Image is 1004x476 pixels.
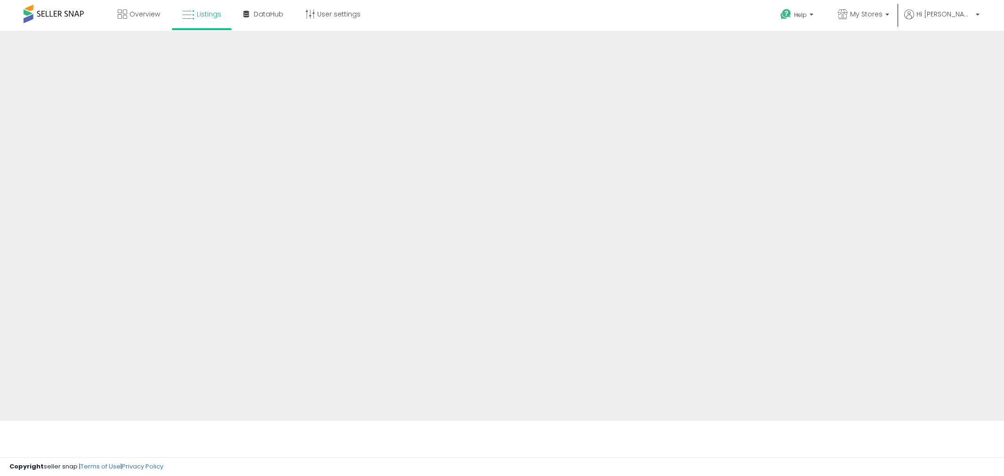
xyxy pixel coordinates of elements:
span: Hi [PERSON_NAME] [916,9,973,19]
span: Overview [129,9,160,19]
span: My Stores [850,9,883,19]
span: DataHub [254,9,283,19]
a: Help [773,1,823,31]
i: Get Help [780,8,792,20]
span: Listings [197,9,221,19]
span: Help [794,11,807,19]
a: Hi [PERSON_NAME] [904,9,980,31]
